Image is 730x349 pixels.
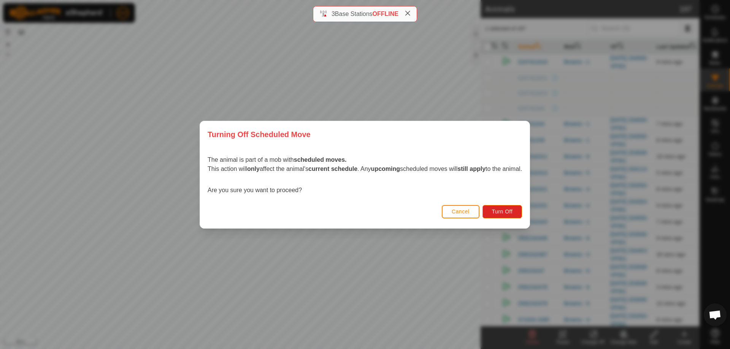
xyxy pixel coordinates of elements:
[309,166,358,172] strong: current schedule
[208,129,311,140] span: Turning Off Scheduled Move
[458,166,486,172] strong: still apply
[492,208,513,215] span: Turn Off
[335,11,373,17] span: Base Stations
[373,11,398,17] span: OFFLINE
[208,186,522,195] p: Are you sure you want to proceed?
[208,155,522,164] p: The animal is part of a mob with
[208,164,522,174] p: This action will affect the animal's . Any scheduled moves will to the animal.
[452,208,470,215] span: Cancel
[294,156,347,163] strong: scheduled moves.
[332,11,335,17] span: 3
[704,303,727,326] div: Open chat
[442,205,479,218] button: Cancel
[247,166,260,172] strong: only
[482,205,522,218] button: Turn Off
[371,166,400,172] strong: upcoming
